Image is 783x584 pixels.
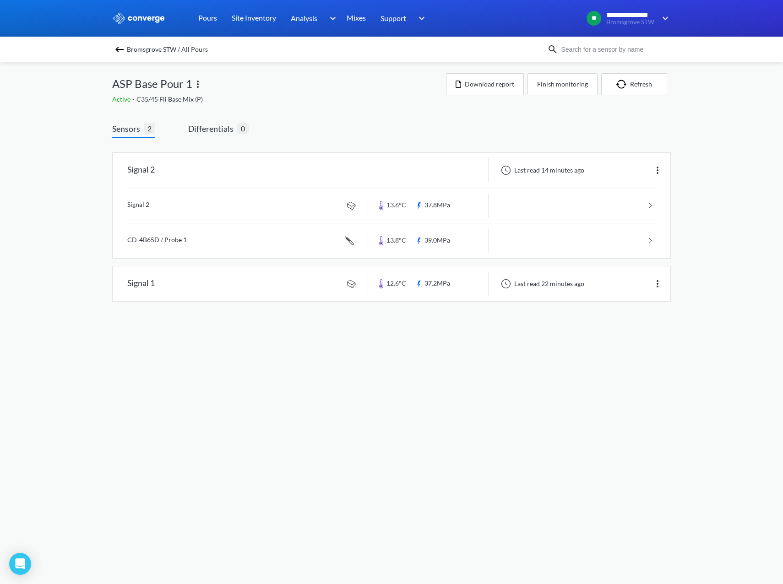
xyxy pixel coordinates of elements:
span: 2 [144,123,155,134]
span: Bromsgrove STW / All Pours [127,43,208,56]
span: 0 [237,123,249,134]
button: Download report [446,73,524,95]
img: more.svg [192,79,203,90]
img: backspace.svg [114,44,125,55]
img: downArrow.svg [324,13,338,24]
img: downArrow.svg [656,13,671,24]
span: Active [112,95,132,103]
button: Refresh [601,73,667,95]
img: icon-search.svg [547,44,558,55]
span: Bromsgrove STW [606,19,656,26]
img: logo_ewhite.svg [112,12,165,24]
div: Last read 14 minutes ago [496,165,587,176]
img: icon-file.svg [456,81,461,88]
div: C35/45 Fli Base Mix (P) [112,94,446,104]
img: more.svg [652,165,663,176]
span: Sensors [112,122,144,135]
div: Open Intercom Messenger [9,553,31,575]
button: Finish monitoring [527,73,598,95]
span: - [132,95,136,103]
span: Analysis [291,12,317,24]
span: ASP Base Pour 1 [112,75,192,92]
img: downArrow.svg [413,13,427,24]
img: more.svg [652,278,663,289]
div: Signal 2 [127,158,155,182]
input: Search for a sensor by name [558,44,669,54]
span: Differentials [188,122,237,135]
span: Support [381,12,406,24]
img: icon-refresh.svg [616,80,630,89]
